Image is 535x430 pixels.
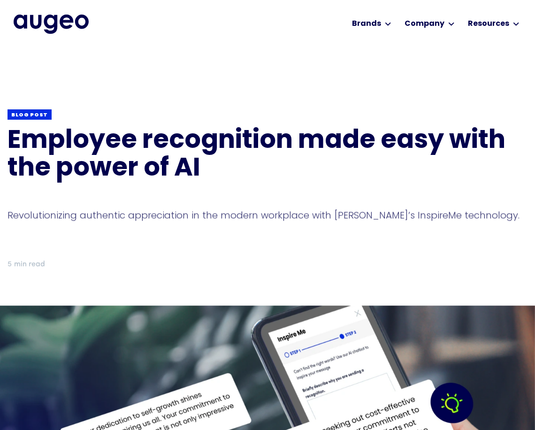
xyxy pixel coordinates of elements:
[8,208,527,222] div: Revolutionizing authentic appreciation in the modern workplace with [PERSON_NAME]’s InspireMe tec...
[8,259,12,270] div: 5
[14,15,89,33] a: home
[468,18,509,30] div: Resources
[11,112,48,119] div: Blog post
[8,128,527,184] h1: Employee recognition made easy with the power of AI
[405,18,444,30] div: Company
[14,15,89,33] img: Augeo's full logo in midnight blue.
[14,259,45,270] div: min read
[352,18,381,30] div: Brands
